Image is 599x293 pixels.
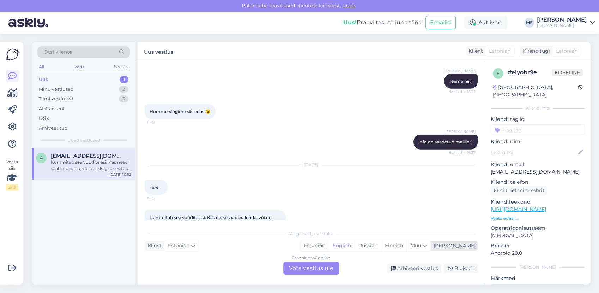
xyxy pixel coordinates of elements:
[491,138,585,145] p: Kliendi nimi
[292,255,331,261] div: Estonian to English
[491,215,585,222] p: Vaata edasi ...
[556,47,577,55] span: Estonian
[39,86,74,93] div: Minu vestlused
[491,250,585,257] p: Android 28.0
[449,78,473,84] span: Teeme nii :)
[147,119,173,125] span: 16:23
[168,242,189,250] span: Estonian
[491,224,585,232] p: Operatsioonisüsteem
[150,184,158,190] span: Tere
[381,240,406,251] div: Finnish
[73,62,85,71] div: Web
[355,240,381,251] div: Russian
[491,161,585,168] p: Kliendi email
[119,95,128,102] div: 3
[341,2,357,9] span: Luba
[491,242,585,250] p: Brauser
[343,19,357,26] b: Uus!
[537,17,587,23] div: [PERSON_NAME]
[39,95,73,102] div: Tiimi vestlused
[145,230,478,237] div: Valige keel ja vastake
[491,116,585,123] p: Kliendi tag'id
[329,240,355,251] div: English
[39,105,65,112] div: AI Assistent
[491,264,585,270] div: [PERSON_NAME]
[491,105,585,111] div: Kliendi info
[431,242,476,250] div: [PERSON_NAME]
[445,68,476,74] span: [PERSON_NAME]
[145,242,162,250] div: Klient
[44,48,72,56] span: Otsi kliente
[39,76,48,83] div: Uus
[113,62,130,71] div: Socials
[6,48,19,61] img: Askly Logo
[418,139,473,145] span: Info on saadetud meilile :)
[343,18,423,27] div: Proovi tasuta juba täna:
[491,232,585,239] p: [MEDICAL_DATA]
[6,184,18,191] div: 2 / 3
[39,125,68,132] div: Arhiveeritud
[144,46,173,56] label: Uus vestlus
[39,115,49,122] div: Kõik
[491,168,585,176] p: [EMAIL_ADDRESS][DOMAIN_NAME]
[491,198,585,206] p: Klienditeekond
[6,159,18,191] div: Vaata siia
[300,240,329,251] div: Estonian
[497,71,500,76] span: e
[150,215,276,233] span: Kummitab see voodite asi. Kas need saab eraldada, või on ikkagi ühes tükis kahene voodi ? Kas tei...
[51,159,131,172] div: Kummitab see voodite asi. Kas need saab eraldada, või on ikkagi ühes tükis kahene voodi ? Kas tei...
[491,206,546,212] a: [URL][DOMAIN_NAME]
[120,76,128,83] div: 1
[491,178,585,186] p: Kliendi telefon
[464,16,507,29] div: Aktiivne
[109,172,131,177] div: [DATE] 10:52
[508,68,552,77] div: # eiyobr9e
[466,47,483,55] div: Klient
[491,124,585,135] input: Lisa tag
[444,264,478,273] div: Blokeeri
[283,262,339,275] div: Võta vestlus üle
[425,16,456,29] button: Emailid
[491,148,577,156] input: Lisa nimi
[67,137,100,143] span: Uued vestlused
[150,109,211,114] span: Homme räägime siis edasi😉
[537,23,587,28] div: [DOMAIN_NAME]
[145,162,478,168] div: [DATE]
[40,155,43,160] span: a
[491,275,585,282] p: Märkmed
[147,195,173,200] span: 10:52
[491,186,547,195] div: Küsi telefoninumbrit
[537,17,595,28] a: [PERSON_NAME][DOMAIN_NAME]
[489,47,510,55] span: Estonian
[119,86,128,93] div: 2
[448,150,476,155] span: Nähtud ✓ 16:37
[37,62,46,71] div: All
[552,69,583,76] span: Offline
[445,129,476,134] span: [PERSON_NAME]
[410,242,421,248] span: Muu
[51,153,124,159] span: andripedak@gmail.com
[387,264,441,273] div: Arhiveeri vestlus
[524,18,534,28] div: MS
[493,84,578,99] div: [GEOGRAPHIC_DATA], [GEOGRAPHIC_DATA]
[520,47,550,55] div: Klienditugi
[448,89,476,94] span: Nähtud ✓ 16:22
